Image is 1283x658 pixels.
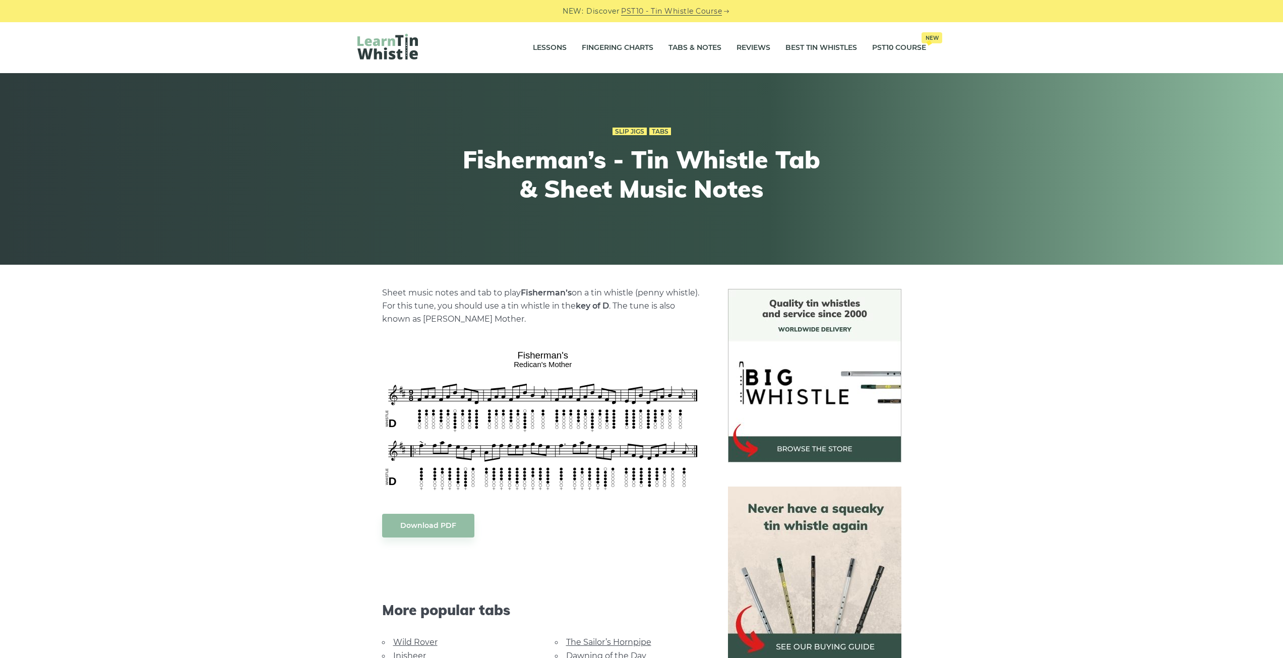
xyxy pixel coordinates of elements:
strong: key of D [576,301,609,311]
span: More popular tabs [382,602,704,619]
a: Lessons [533,35,567,61]
h1: Fisherman’s - Tin Whistle Tab & Sheet Music Notes [456,145,827,203]
a: The Sailor’s Hornpipe [566,637,651,647]
span: New [922,32,942,43]
img: BigWhistle Tin Whistle Store [728,289,901,462]
a: Best Tin Whistles [785,35,857,61]
a: Tabs & Notes [668,35,721,61]
a: Slip Jigs [613,128,647,136]
strong: Fisherman’s [521,288,572,297]
a: Reviews [737,35,770,61]
p: Sheet music notes and tab to play on a tin whistle (penny whistle). For this tune, you should use... [382,286,704,326]
a: PST10 CourseNew [872,35,926,61]
a: Download PDF [382,514,474,537]
img: Fisherman's Tin Whistle Tabs & Sheet Music [382,346,704,493]
a: Fingering Charts [582,35,653,61]
a: Wild Rover [393,637,438,647]
img: LearnTinWhistle.com [357,34,418,59]
a: Tabs [649,128,671,136]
